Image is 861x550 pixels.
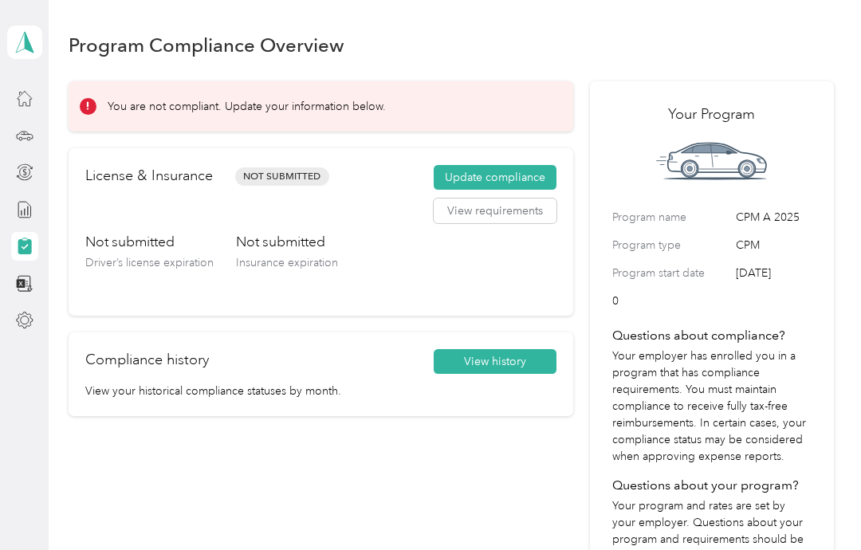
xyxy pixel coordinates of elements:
span: Not Submitted [235,167,329,186]
h2: License & Insurance [85,165,213,187]
span: CPM [736,237,812,253]
button: View history [434,349,556,375]
h2: Compliance history [85,349,209,371]
span: CPM A 2025 [736,209,812,226]
span: [DATE] [736,265,812,281]
label: Program name [612,209,730,226]
p: View your historical compliance statuses by month. [85,383,556,399]
h4: Questions about your program? [612,476,812,495]
p: Your employer has enrolled you in a program that has compliance requirements. You must maintain c... [612,348,812,465]
button: View requirements [434,198,556,224]
label: Program type [612,237,730,253]
h4: Questions about compliance? [612,326,812,345]
iframe: Everlance-gr Chat Button Frame [772,461,861,550]
button: Update compliance [434,165,556,191]
p: You are not compliant. Update your information below. [108,98,386,115]
h3: Not submitted [85,232,214,252]
h3: Not submitted [236,232,338,252]
h2: Your Program [612,104,812,125]
div: 0 [612,209,812,309]
h1: Program Compliance Overview [69,37,344,53]
label: Program start date [612,265,730,281]
span: Insurance expiration [236,256,338,269]
span: Driver’s license expiration [85,256,214,269]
